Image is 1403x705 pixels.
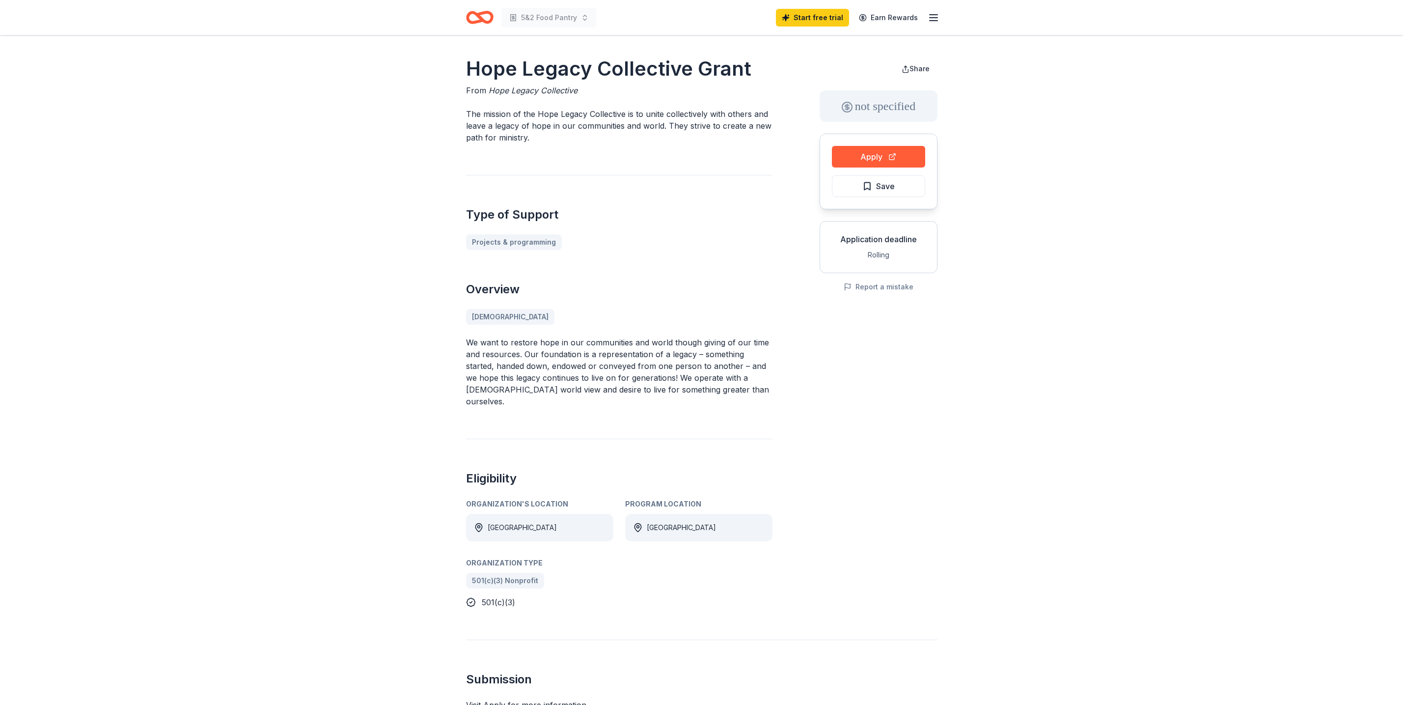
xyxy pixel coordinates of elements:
button: 5&2 Food Pantry [501,8,597,28]
div: Organization Type [466,557,772,569]
h1: Hope Legacy Collective Grant [466,55,772,83]
span: Save [876,180,895,193]
a: Home [466,6,494,29]
span: Hope Legacy Collective [489,85,578,95]
a: Earn Rewards [853,9,924,27]
h2: Submission [466,672,937,687]
span: 501(c)(3) [482,597,515,607]
a: Start free trial [776,9,849,27]
h2: Eligibility [466,471,772,486]
div: not specified [820,90,937,122]
div: [GEOGRAPHIC_DATA] [488,522,557,534]
span: 501(c)(3) Nonprofit [472,575,538,587]
p: We want to restore hope in our communities and world though giving of our time and resources. Our... [466,337,772,407]
a: 501(c)(3) Nonprofit [466,573,544,589]
div: Program Location [625,498,772,510]
button: Report a mistake [844,281,913,293]
div: From [466,85,772,96]
button: Apply [832,146,925,168]
button: Share [894,59,937,79]
button: Save [832,175,925,197]
div: Rolling [828,249,929,261]
a: Projects & programming [466,234,562,250]
div: [GEOGRAPHIC_DATA] [647,522,716,534]
p: The mission of the Hope Legacy Collective is to unite collectively with others and leave a legacy... [466,108,772,143]
span: 5&2 Food Pantry [521,12,577,24]
h2: Type of Support [466,207,772,223]
h2: Overview [466,282,772,297]
span: Share [909,64,930,73]
div: Application deadline [828,233,929,245]
div: Organization's Location [466,498,613,510]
